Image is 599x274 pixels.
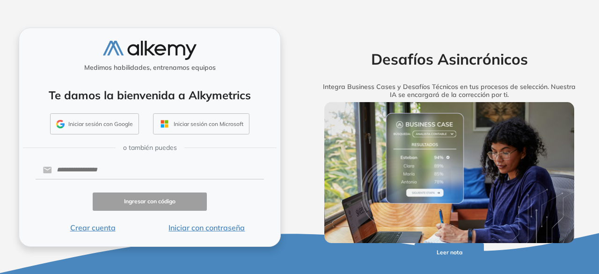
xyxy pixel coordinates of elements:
[50,113,139,135] button: Iniciar sesión con Google
[310,83,588,99] h5: Integra Business Cases y Desafíos Técnicos en tus procesos de selección. Nuestra IA se encargará ...
[23,64,277,72] h5: Medimos habilidades, entrenamos equipos
[31,89,268,102] h4: Te damos la bienvenida a Alkymetrics
[159,118,170,129] img: OUTLOOK_ICON
[150,222,264,233] button: Iniciar con contraseña
[153,113,249,135] button: Iniciar sesión con Microsoft
[56,120,65,128] img: GMAIL_ICON
[123,143,177,153] span: o también puedes
[36,222,150,233] button: Crear cuenta
[324,102,575,243] img: img-more-info
[310,50,588,68] h2: Desafíos Asincrónicos
[103,41,197,60] img: logo-alkemy
[415,243,484,261] button: Leer nota
[93,193,207,211] button: Ingresar con código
